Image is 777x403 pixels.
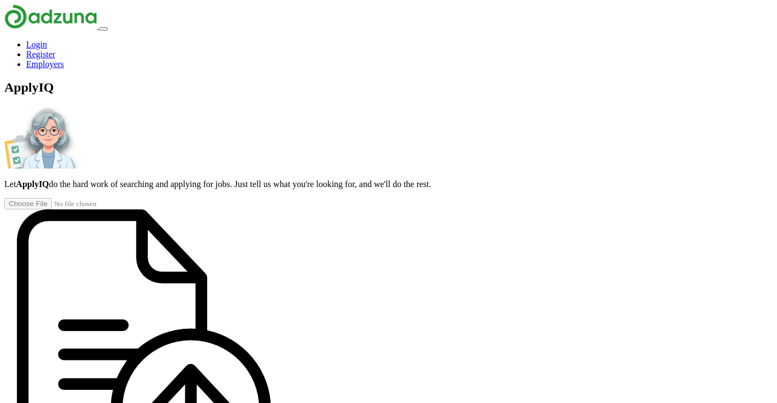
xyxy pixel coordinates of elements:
[26,40,47,49] a: Login
[4,179,773,189] p: Let do the hard work of searching and applying for jobs. Just tell us what you're looking for, an...
[4,80,773,95] h1: ApplyIQ
[26,59,64,69] a: Employers
[99,27,108,31] button: Toggle main navigation menu
[26,50,55,59] a: Register
[16,179,49,189] strong: ApplyIQ
[4,4,97,29] img: Adzuna logo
